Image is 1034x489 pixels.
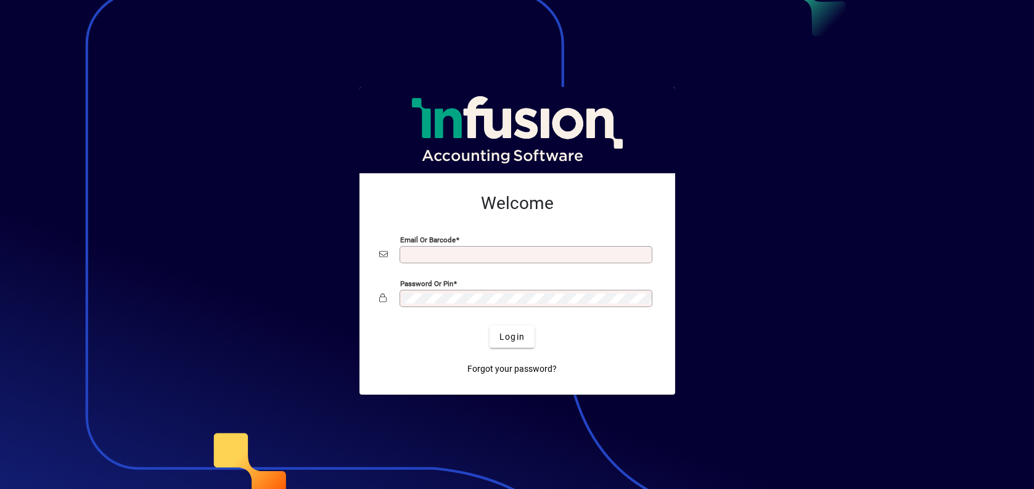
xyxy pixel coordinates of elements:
[490,326,535,348] button: Login
[400,236,456,244] mat-label: Email or Barcode
[499,331,525,343] span: Login
[400,279,453,288] mat-label: Password or Pin
[467,363,557,376] span: Forgot your password?
[379,193,655,214] h2: Welcome
[462,358,562,380] a: Forgot your password?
